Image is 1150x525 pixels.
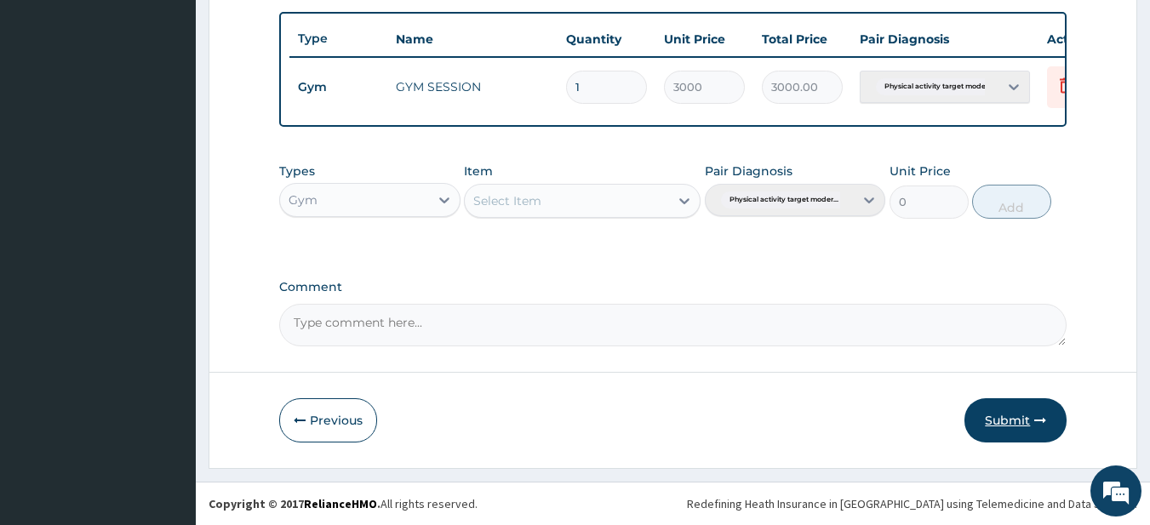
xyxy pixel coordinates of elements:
div: Redefining Heath Insurance in [GEOGRAPHIC_DATA] using Telemedicine and Data Science! [687,495,1137,512]
th: Unit Price [655,22,753,56]
label: Comment [279,280,1067,294]
a: RelianceHMO [304,496,377,511]
label: Unit Price [890,163,951,180]
label: Types [279,164,315,179]
th: Actions [1038,22,1124,56]
span: We're online! [99,155,235,327]
th: Pair Diagnosis [851,22,1038,56]
th: Type [289,23,387,54]
td: GYM SESSION [387,70,558,104]
td: Gym [289,71,387,103]
textarea: Type your message and hit 'Enter' [9,346,324,406]
label: Pair Diagnosis [705,163,792,180]
button: Submit [964,398,1067,442]
div: Gym [289,191,318,208]
label: Item [464,163,493,180]
div: Select Item [473,192,541,209]
footer: All rights reserved. [196,482,1150,525]
strong: Copyright © 2017 . [209,496,380,511]
img: d_794563401_company_1708531726252_794563401 [31,85,69,128]
button: Previous [279,398,377,442]
th: Total Price [753,22,851,56]
div: Minimize live chat window [279,9,320,49]
th: Quantity [558,22,655,56]
div: Chat with us now [89,95,286,117]
th: Name [387,22,558,56]
button: Add [972,185,1051,219]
